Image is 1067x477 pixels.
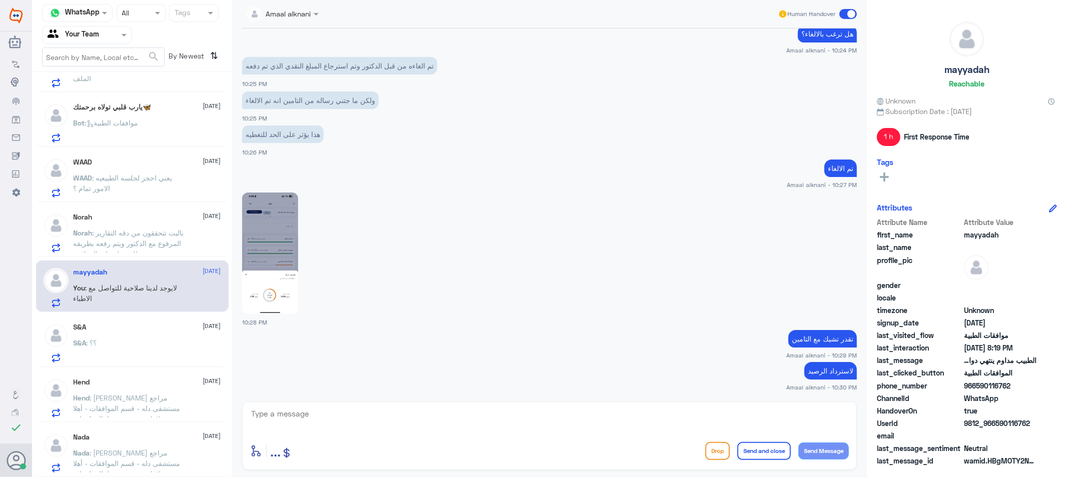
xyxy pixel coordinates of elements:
[203,211,221,220] span: [DATE]
[824,159,857,177] p: 13/9/2025, 10:27 PM
[877,330,962,340] span: last_visited_flow
[10,7,23,23] img: Widebot Logo
[44,378,69,403] img: defaultAdmin.png
[74,338,87,347] span: S&A
[74,323,87,331] h5: S&A
[203,266,221,275] span: [DATE]
[44,268,69,293] img: defaultAdmin.png
[964,355,1036,365] span: الطبيب مداوم ينتهي دوامه الساعة التاسعة اليوم الرجاء الأتصال به وطلب منه تغير الكود
[877,280,962,290] span: gender
[242,91,379,109] p: 13/9/2025, 10:25 PM
[964,280,1036,290] span: null
[203,101,221,110] span: [DATE]
[242,319,267,325] span: 10:28 PM
[877,95,916,106] span: Unknown
[786,46,857,54] span: Amaal alknani - 10:24 PM
[964,405,1036,416] span: true
[74,268,108,276] h5: mayyadah
[877,405,962,416] span: HandoverOn
[877,128,900,146] span: 1 h
[270,441,281,459] span: ...
[877,455,962,466] span: last_message_id
[173,7,191,20] div: Tags
[964,393,1036,403] span: 2
[87,338,97,347] span: : ؟؟
[877,430,962,441] span: email
[203,321,221,330] span: [DATE]
[74,393,90,402] span: Hend
[877,157,893,166] h6: Tags
[877,292,962,303] span: locale
[787,180,857,189] span: Amaal alknani - 10:27 PM
[74,283,178,302] span: : لايوجد لدينا صلاحية للتواصل مع الاطباء
[877,355,962,365] span: last_message
[964,418,1036,428] span: 9812_966590116762
[788,9,836,18] span: Human Handover
[964,229,1036,240] span: mayyadah
[211,47,219,64] i: ⇅
[964,330,1036,340] span: موافقات الطبية
[877,203,912,212] h6: Attributes
[877,317,962,328] span: signup_date
[964,292,1036,303] span: null
[74,118,85,127] span: Bot
[44,158,69,183] img: defaultAdmin.png
[74,213,93,221] h5: Norah
[165,47,207,67] span: By Newest
[877,342,962,353] span: last_interaction
[788,330,857,347] p: 13/9/2025, 10:29 PM
[877,255,962,278] span: profile_pic
[949,79,985,88] h6: Reachable
[877,443,962,453] span: last_message_sentiment
[964,443,1036,453] span: 0
[964,380,1036,391] span: 966590116762
[43,48,164,66] input: Search by Name, Local etc…
[786,351,857,359] span: Amaal alknani - 10:29 PM
[804,362,857,379] p: 13/9/2025, 10:30 PM
[877,418,962,428] span: UserId
[964,430,1036,441] span: null
[705,442,730,460] button: Drop
[904,131,969,142] span: First Response Time
[964,455,1036,466] span: wamid.HBgMOTY2NTkwMTE2NzYyFQIAEhgUM0EzRTNDMTVDRkFBNzM0MTcxRjkA
[877,217,962,227] span: Attribute Name
[74,173,173,192] span: : يعني احجز لجلسه الطبيعيه الامور تمام ؟
[242,57,437,74] p: 13/9/2025, 10:25 PM
[203,156,221,165] span: [DATE]
[74,433,90,441] h5: Nada
[44,103,69,128] img: defaultAdmin.png
[44,213,69,238] img: defaultAdmin.png
[148,50,160,62] span: search
[74,448,90,457] span: Nada
[85,118,139,127] span: : موافقات الطبية
[242,80,267,87] span: 10:25 PM
[877,305,962,315] span: timezone
[74,173,93,182] span: WAAD
[242,115,267,121] span: 10:25 PM
[877,242,962,252] span: last_name
[242,125,324,143] p: 13/9/2025, 10:26 PM
[44,433,69,458] img: defaultAdmin.png
[242,192,298,314] img: 24499074099721468.jpg
[877,367,962,378] span: last_clicked_button
[964,367,1036,378] span: الموافقات الطبية
[74,283,86,292] span: You
[242,149,267,155] span: 10:26 PM
[877,229,962,240] span: first_name
[10,421,22,433] i: check
[786,383,857,391] span: Amaal alknani - 10:30 PM
[877,380,962,391] span: phone_number
[964,342,1036,353] span: 2025-09-13T17:19:11.21Z
[203,431,221,440] span: [DATE]
[964,255,989,280] img: defaultAdmin.png
[74,228,184,258] span: : ياليت تتحققون من دقه التقارير المرفوع مع الدكتور ويتم رفعه بطريقه صحيحه للحصول على الموافقه
[877,393,962,403] span: ChannelId
[74,158,93,166] h5: WAAD
[74,378,90,386] h5: Hend
[798,442,849,459] button: Send Message
[48,27,63,42] img: yourTeam.svg
[964,217,1036,227] span: Attribute Value
[203,376,221,385] span: [DATE]
[964,317,1036,328] span: 2025-09-13T16:03:50.016Z
[944,64,989,75] h5: mayyadah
